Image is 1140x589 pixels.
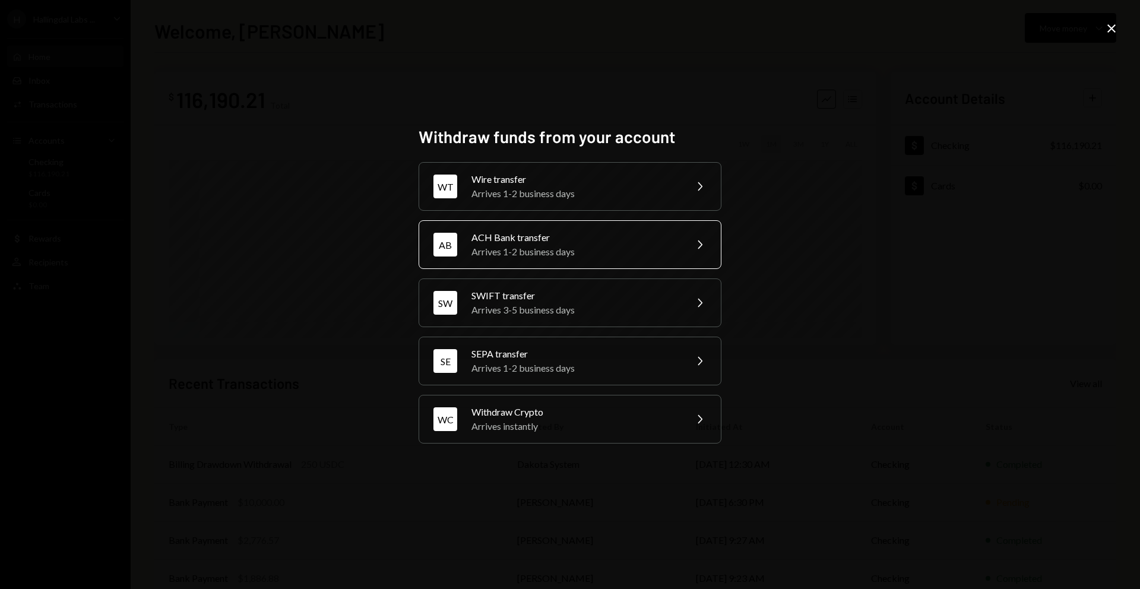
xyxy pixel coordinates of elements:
button: WCWithdraw CryptoArrives instantly [419,395,721,444]
button: WTWire transferArrives 1-2 business days [419,162,721,211]
div: SW [433,291,457,315]
div: AB [433,233,457,256]
button: ABACH Bank transferArrives 1-2 business days [419,220,721,269]
button: SESEPA transferArrives 1-2 business days [419,337,721,385]
div: Arrives 1-2 business days [471,361,678,375]
div: SE [433,349,457,373]
button: SWSWIFT transferArrives 3-5 business days [419,278,721,327]
div: Withdraw Crypto [471,405,678,419]
div: Arrives 3-5 business days [471,303,678,317]
div: ACH Bank transfer [471,230,678,245]
div: Arrives 1-2 business days [471,186,678,201]
h2: Withdraw funds from your account [419,125,721,148]
div: SWIFT transfer [471,289,678,303]
div: WT [433,175,457,198]
div: Wire transfer [471,172,678,186]
div: WC [433,407,457,431]
div: Arrives instantly [471,419,678,433]
div: Arrives 1-2 business days [471,245,678,259]
div: SEPA transfer [471,347,678,361]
